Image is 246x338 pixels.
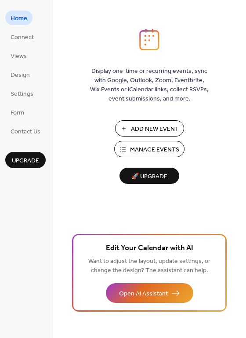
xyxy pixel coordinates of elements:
[11,14,27,23] span: Home
[90,67,209,104] span: Display one-time or recurring events, sync with Google, Outlook, Zoom, Eventbrite, Wix Events or ...
[11,52,27,61] span: Views
[106,242,193,255] span: Edit Your Calendar with AI
[11,33,34,42] span: Connect
[125,171,174,183] span: 🚀 Upgrade
[5,67,35,82] a: Design
[139,29,159,50] img: logo_icon.svg
[115,120,184,137] button: Add New Event
[12,156,39,165] span: Upgrade
[11,90,33,99] span: Settings
[119,168,179,184] button: 🚀 Upgrade
[5,105,29,119] a: Form
[5,124,46,138] a: Contact Us
[88,255,210,277] span: Want to adjust the layout, update settings, or change the design? The assistant can help.
[119,289,168,298] span: Open AI Assistant
[131,125,179,134] span: Add New Event
[11,127,40,137] span: Contact Us
[5,86,39,101] a: Settings
[5,152,46,168] button: Upgrade
[5,11,33,25] a: Home
[106,283,193,303] button: Open AI Assistant
[11,108,24,118] span: Form
[11,71,30,80] span: Design
[114,141,184,157] button: Manage Events
[5,29,39,44] a: Connect
[130,145,179,155] span: Manage Events
[5,48,32,63] a: Views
